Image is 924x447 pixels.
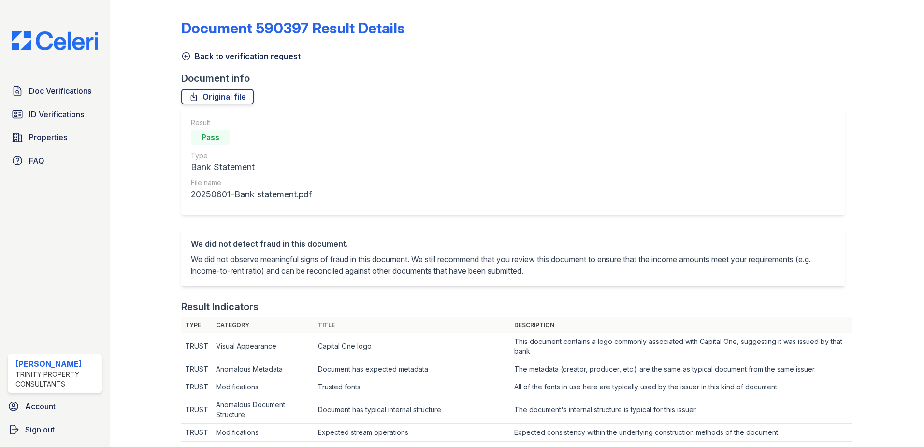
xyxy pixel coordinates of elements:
div: Document info [181,72,852,85]
th: Description [510,317,853,333]
td: TRUST [181,424,212,442]
td: Modifications [212,378,314,396]
th: Category [212,317,314,333]
td: Visual Appearance [212,333,314,360]
a: Document 590397 Result Details [181,19,404,37]
a: Doc Verifications [8,81,102,101]
div: File name [191,178,312,188]
a: Account [4,397,106,416]
div: Pass [191,130,230,145]
div: Trinity Property Consultants [15,370,98,389]
a: ID Verifications [8,104,102,124]
div: Result [191,118,312,128]
td: The metadata (creator, producer, etc.) are the same as typical document from the same issuer. [510,360,853,378]
p: We did not observe meaningful signs of fraud in this document. We still recommend that you review... [191,253,835,277]
td: TRUST [181,360,212,378]
span: Doc Verifications [29,85,91,97]
a: Original file [181,89,254,104]
a: Back to verification request [181,50,301,62]
div: Type [191,151,312,161]
th: Type [181,317,212,333]
td: Anomalous Document Structure [212,396,314,424]
td: The document's internal structure is typical for this issuer. [510,396,853,424]
span: Sign out [25,424,55,435]
img: CE_Logo_Blue-a8612792a0a2168367f1c8372b55b34899dd931a85d93a1a3d3e32e68fde9ad4.png [4,31,106,50]
span: FAQ [29,155,44,166]
td: Anomalous Metadata [212,360,314,378]
td: Trusted fonts [314,378,510,396]
td: Document has typical internal structure [314,396,510,424]
div: We did not detect fraud in this document. [191,238,835,250]
td: Expected stream operations [314,424,510,442]
td: This document contains a logo commonly associated with Capital One, suggesting it was issued by t... [510,333,853,360]
a: Properties [8,128,102,147]
a: FAQ [8,151,102,170]
th: Title [314,317,510,333]
div: Result Indicators [181,300,259,313]
td: Document has expected metadata [314,360,510,378]
span: ID Verifications [29,108,84,120]
td: Capital One logo [314,333,510,360]
td: TRUST [181,378,212,396]
td: TRUST [181,396,212,424]
td: Expected consistency within the underlying construction methods of the document. [510,424,853,442]
span: Properties [29,132,67,143]
td: Modifications [212,424,314,442]
div: [PERSON_NAME] [15,358,98,370]
a: Sign out [4,420,106,439]
div: Bank Statement [191,161,312,174]
div: 20250601-Bank statement.pdf [191,188,312,201]
span: Account [25,401,56,412]
td: All of the fonts in use here are typically used by the issuer in this kind of document. [510,378,853,396]
td: TRUST [181,333,212,360]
